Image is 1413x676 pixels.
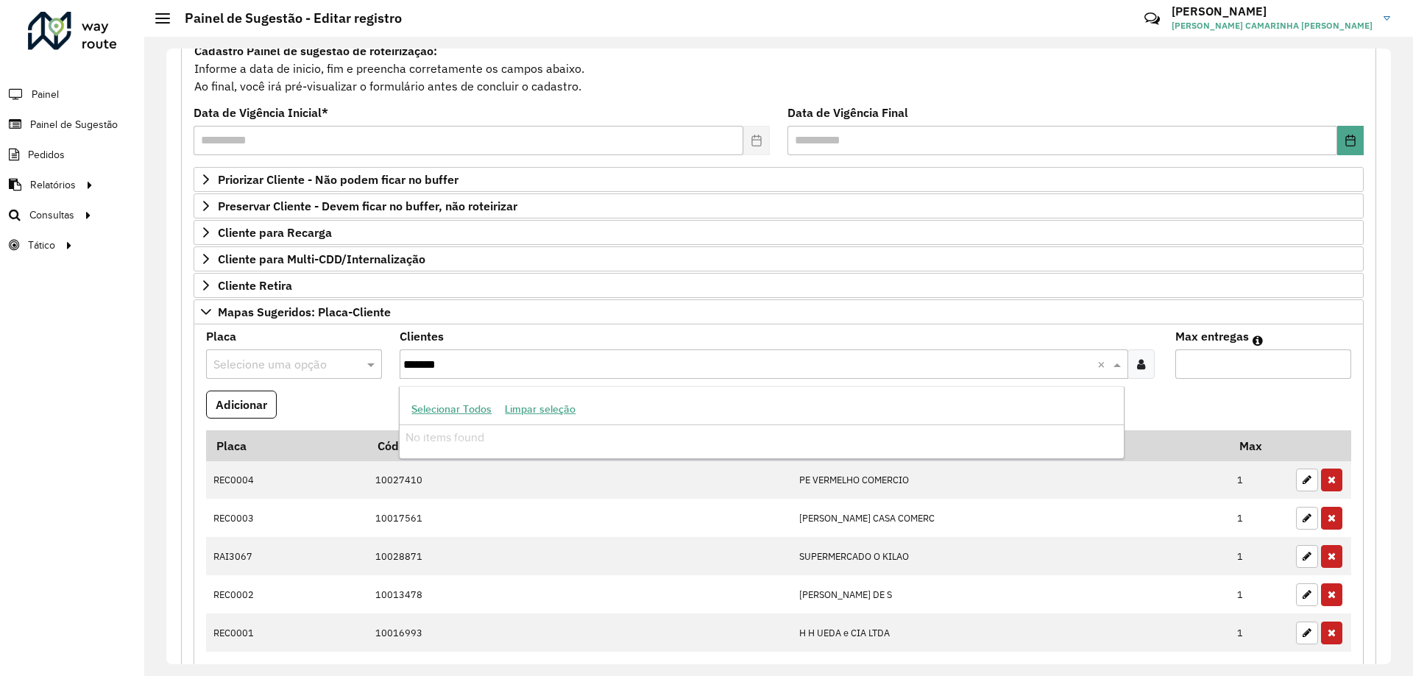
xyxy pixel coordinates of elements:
td: [PERSON_NAME] CASA COMERC [791,499,1229,537]
td: 10027410 [367,461,791,499]
td: REC0003 [206,499,367,537]
a: Contato Rápido [1136,3,1168,35]
td: 1 [1230,537,1289,575]
td: SUPERMERCADO O KILAO [791,537,1229,575]
td: 10016993 [367,613,791,652]
a: Cliente para Recarga [194,220,1364,245]
strong: Cadastro Painel de sugestão de roteirização: [194,43,437,58]
span: Painel [32,87,59,102]
label: Data de Vigência Inicial [194,104,328,121]
th: Max [1230,430,1289,461]
td: 10013478 [367,575,791,613]
td: REC0001 [206,613,367,652]
td: 1 [1230,499,1289,537]
div: No items found [400,425,1123,450]
button: Limpar seleção [498,398,582,421]
th: Código Cliente [367,430,791,461]
span: Clear all [1097,355,1110,373]
h2: Painel de Sugestão - Editar registro [170,10,402,26]
a: Mapas Sugeridos: Placa-Cliente [194,299,1364,324]
td: RAI3067 [206,537,367,575]
a: Priorizar Cliente - Não podem ficar no buffer [194,167,1364,192]
button: Selecionar Todos [405,398,498,421]
label: Clientes [400,327,444,345]
a: Cliente para Multi-CDD/Internalização [194,246,1364,271]
span: Mapas Sugeridos: Placa-Cliente [218,306,391,318]
button: Choose Date [1337,126,1364,155]
span: Tático [28,238,55,253]
span: Painel de Sugestão [30,117,118,132]
td: 1 [1230,575,1289,613]
label: Max entregas [1175,327,1249,345]
span: Cliente Retira [218,280,292,291]
button: Adicionar [206,391,277,419]
td: 10028871 [367,537,791,575]
span: [PERSON_NAME] CAMARINHA [PERSON_NAME] [1172,19,1373,32]
span: Preservar Cliente - Devem ficar no buffer, não roteirizar [218,200,517,212]
label: Placa [206,327,236,345]
span: Cliente para Multi-CDD/Internalização [218,253,425,265]
div: Informe a data de inicio, fim e preencha corretamente os campos abaixo. Ao final, você irá pré-vi... [194,41,1364,96]
span: Consultas [29,207,74,223]
h3: [PERSON_NAME] [1172,4,1373,18]
td: REC0004 [206,461,367,499]
td: 10017561 [367,499,791,537]
a: Preservar Cliente - Devem ficar no buffer, não roteirizar [194,193,1364,218]
span: Pedidos [28,147,65,163]
em: Máximo de clientes que serão colocados na mesma rota com os clientes informados [1253,335,1263,346]
td: H H UEDA e CIA LTDA [791,613,1229,652]
td: REC0002 [206,575,367,613]
td: PE VERMELHO COMERCIO [791,461,1229,499]
label: Data de Vigência Final [787,104,908,121]
td: [PERSON_NAME] DE S [791,575,1229,613]
a: Cliente Retira [194,273,1364,298]
th: Placa [206,430,367,461]
span: Cliente para Recarga [218,227,332,238]
td: 1 [1230,461,1289,499]
span: Relatórios [30,177,76,193]
span: Priorizar Cliente - Não podem ficar no buffer [218,174,458,185]
td: 1 [1230,613,1289,652]
ng-dropdown-panel: Options list [399,386,1124,459]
